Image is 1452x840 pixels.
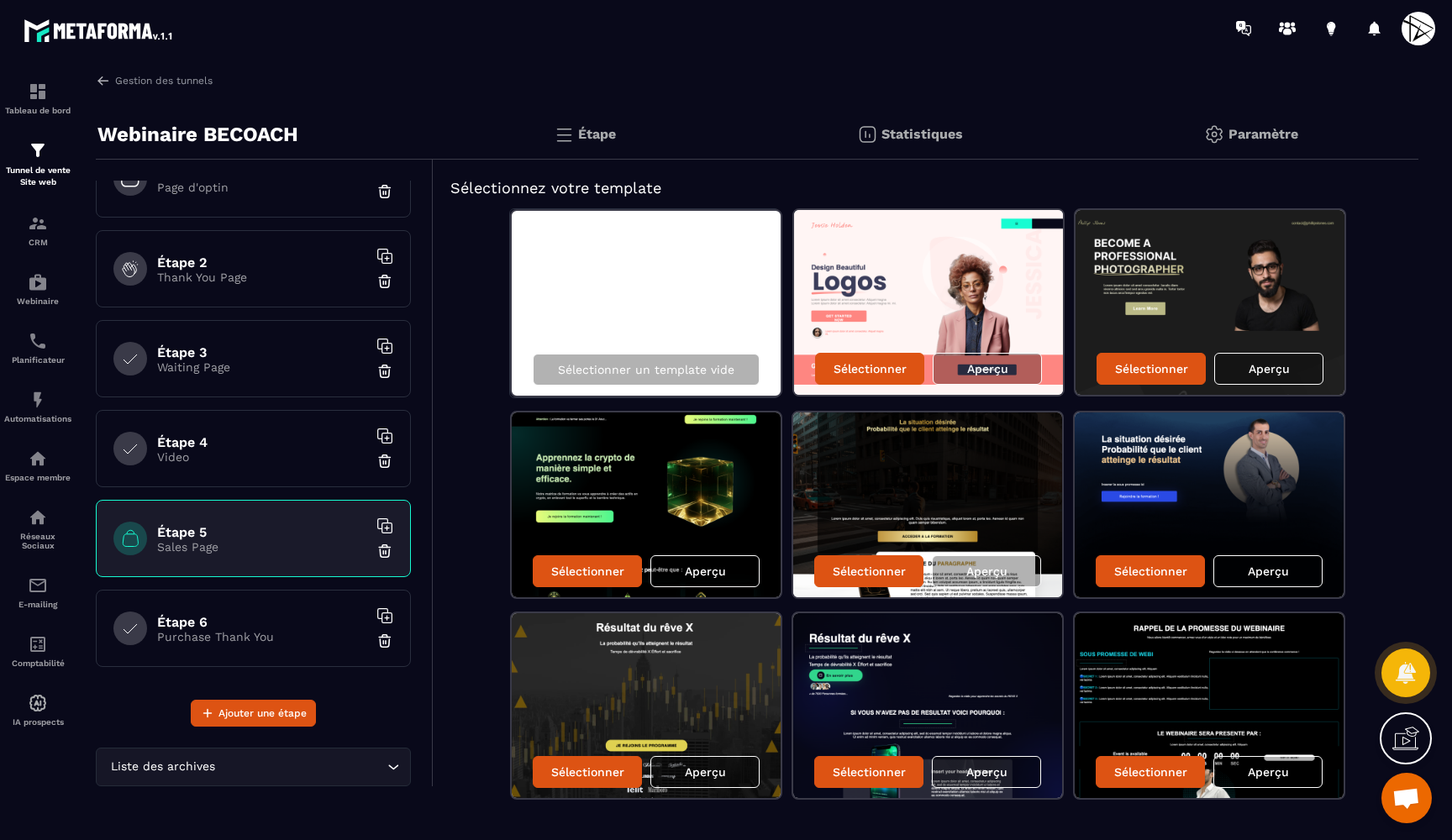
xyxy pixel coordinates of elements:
p: Sélectionner [1115,362,1188,375]
p: Sélectionner [1114,564,1187,578]
p: Sélectionner un template vide [558,363,734,376]
img: image [1076,210,1344,395]
p: Waiting Page [157,360,367,374]
h6: Étape 5 [157,524,367,540]
p: Aperçu [1249,362,1290,375]
button: Ajouter une étape [191,700,316,727]
p: Paramètre [1228,126,1298,142]
img: bars.0d591741.svg [554,124,574,144]
img: image [1075,412,1344,597]
a: Gestion des tunnels [96,73,213,88]
img: formation [28,140,48,160]
img: image [512,412,781,597]
h6: Étape 3 [157,344,367,360]
p: Sélectionner [833,765,906,779]
a: automationsautomationsWebinaire [4,260,71,318]
h6: Étape 4 [157,434,367,450]
img: automations [28,272,48,292]
a: automationsautomationsAutomatisations [4,377,71,436]
a: formationformationCRM [4,201,71,260]
p: Étape [578,126,616,142]
p: Aperçu [966,564,1007,578]
p: Sélectionner [551,564,624,578]
p: Sélectionner [1114,765,1187,779]
img: image [1075,613,1344,798]
img: trash [376,183,393,200]
p: Tableau de bord [4,106,71,115]
img: email [28,575,48,596]
input: Search for option [218,758,383,776]
img: formation [28,213,48,234]
img: image [793,613,1062,798]
a: formationformationTunnel de vente Site web [4,128,71,201]
p: CRM [4,238,71,247]
div: Search for option [96,748,411,786]
a: emailemailE-mailing [4,563,71,622]
span: Liste des archives [107,758,218,776]
img: image [793,412,1062,597]
p: Aperçu [967,362,1008,375]
p: Sélectionner [551,765,624,779]
p: E-mailing [4,600,71,609]
p: Automatisations [4,414,71,423]
a: schedulerschedulerPlanificateur [4,318,71,377]
img: automations [28,390,48,410]
h6: Étape 6 [157,614,367,630]
img: arrow [96,73,111,88]
img: trash [376,453,393,470]
p: Aperçu [685,564,726,578]
p: Tunnel de vente Site web [4,165,71,188]
p: Comptabilité [4,659,71,668]
a: social-networksocial-networkRéseaux Sociaux [4,495,71,563]
p: Réseaux Sociaux [4,532,71,550]
p: Espace membre [4,473,71,482]
span: Ajouter une étape [218,705,307,722]
p: Sélectionner [833,564,906,578]
p: Aperçu [1248,765,1289,779]
img: trash [376,543,393,559]
img: logo [24,15,175,45]
a: automationsautomationsEspace membre [4,436,71,495]
p: Webinaire [4,297,71,306]
img: setting-gr.5f69749f.svg [1204,124,1224,144]
a: formationformationTableau de bord [4,69,71,128]
h5: Sélectionnez votre template [450,176,1402,200]
p: Aperçu [966,765,1007,779]
img: image [794,210,1063,395]
p: Webinaire BECOACH [97,118,298,151]
img: trash [376,363,393,380]
p: Sélectionner [834,362,907,375]
a: accountantaccountantComptabilité [4,622,71,680]
img: trash [376,633,393,649]
p: Aperçu [685,765,726,779]
img: accountant [28,634,48,654]
img: image [512,613,781,798]
img: automations [28,693,48,713]
p: Video [157,450,367,464]
img: stats.20deebd0.svg [857,124,877,144]
img: social-network [28,507,48,528]
p: Sales Page [157,540,367,554]
p: Purchase Thank You [157,630,367,643]
p: Aperçu [1248,564,1289,578]
div: Ouvrir le chat [1381,773,1432,823]
p: Planificateur [4,355,71,365]
img: scheduler [28,331,48,351]
img: automations [28,449,48,469]
p: Page d'optin [157,181,367,194]
p: IA prospects [4,717,71,727]
p: Statistiques [881,126,963,142]
img: trash [376,273,393,290]
img: formation [28,81,48,102]
p: Thank You Page [157,270,367,284]
h6: Étape 2 [157,255,367,270]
